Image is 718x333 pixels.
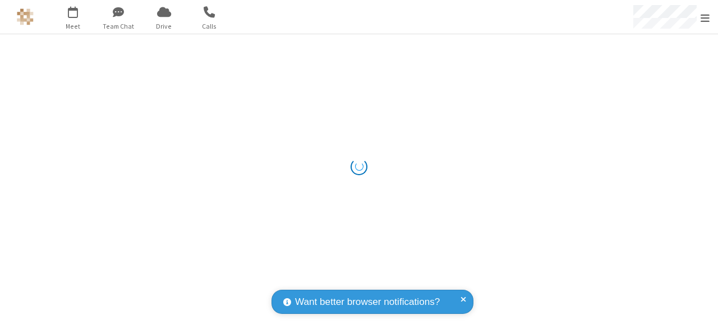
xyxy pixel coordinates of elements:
img: iotum.​ucaas.​tech [17,8,34,25]
span: Meet [52,21,94,31]
span: Drive [143,21,185,31]
span: Calls [188,21,231,31]
span: Team Chat [98,21,140,31]
span: Want better browser notifications? [295,295,440,309]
